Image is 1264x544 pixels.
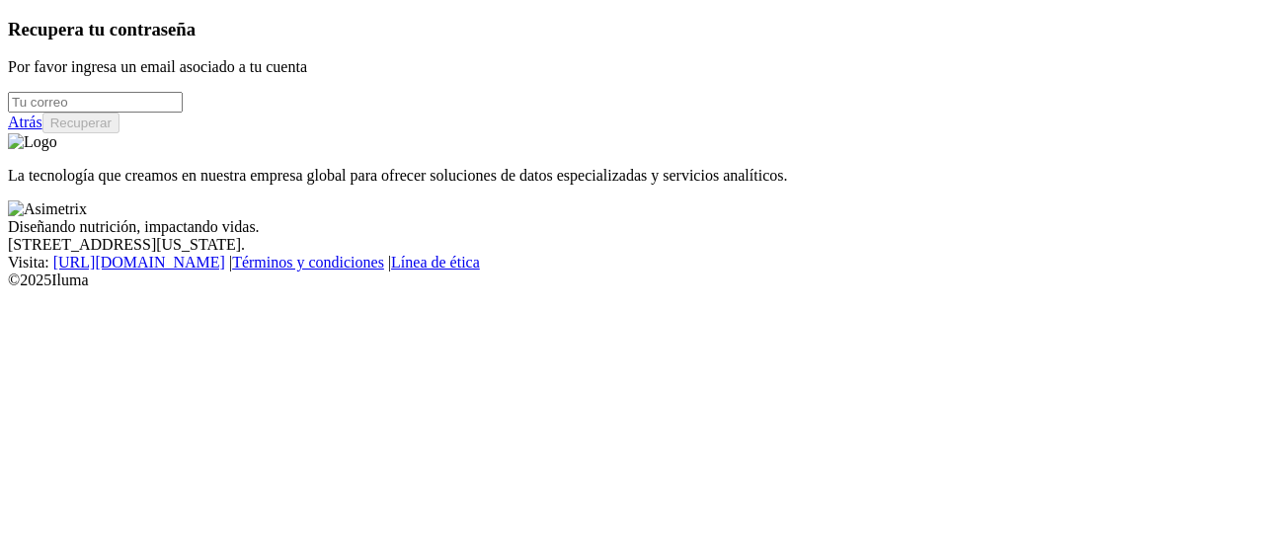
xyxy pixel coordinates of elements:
[53,254,225,271] a: [URL][DOMAIN_NAME]
[8,254,1256,272] div: Visita : | |
[8,92,183,113] input: Tu correo
[8,236,1256,254] div: [STREET_ADDRESS][US_STATE].
[8,19,1256,40] h3: Recupera tu contraseña
[8,200,87,218] img: Asimetrix
[8,272,1256,289] div: © 2025 Iluma
[8,58,1256,76] p: Por favor ingresa un email asociado a tu cuenta
[232,254,384,271] a: Términos y condiciones
[8,114,42,130] a: Atrás
[42,113,119,133] button: Recuperar
[8,218,1256,236] div: Diseñando nutrición, impactando vidas.
[391,254,480,271] a: Línea de ética
[8,133,57,151] img: Logo
[8,167,1256,185] p: La tecnología que creamos en nuestra empresa global para ofrecer soluciones de datos especializad...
